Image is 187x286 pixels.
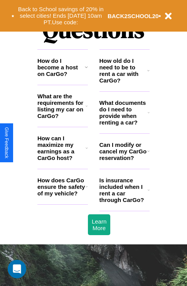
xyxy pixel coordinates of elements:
h3: How do I become a host on CarGo? [37,57,85,77]
div: Give Feedback [4,127,9,158]
button: Back to School savings of 20% in select cities! Ends [DATE] 10am PT.Use code: [14,4,108,28]
h3: Is insurance included when I rent a car through CarGo? [99,177,148,203]
h3: Can I modify or cancel my CarGo reservation? [99,141,147,161]
div: Open Intercom Messenger [8,260,26,278]
h3: How does CarGo ensure the safety of my vehicle? [37,177,86,197]
h3: How can I maximize my earnings as a CarGo host? [37,135,86,161]
h3: What documents do I need to provide when renting a car? [99,99,148,126]
b: BACK2SCHOOL20 [108,13,159,19]
button: Learn More [88,214,110,235]
h3: How old do I need to be to rent a car with CarGo? [99,57,148,84]
h3: What are the requirements for listing my car on CarGo? [37,93,86,119]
